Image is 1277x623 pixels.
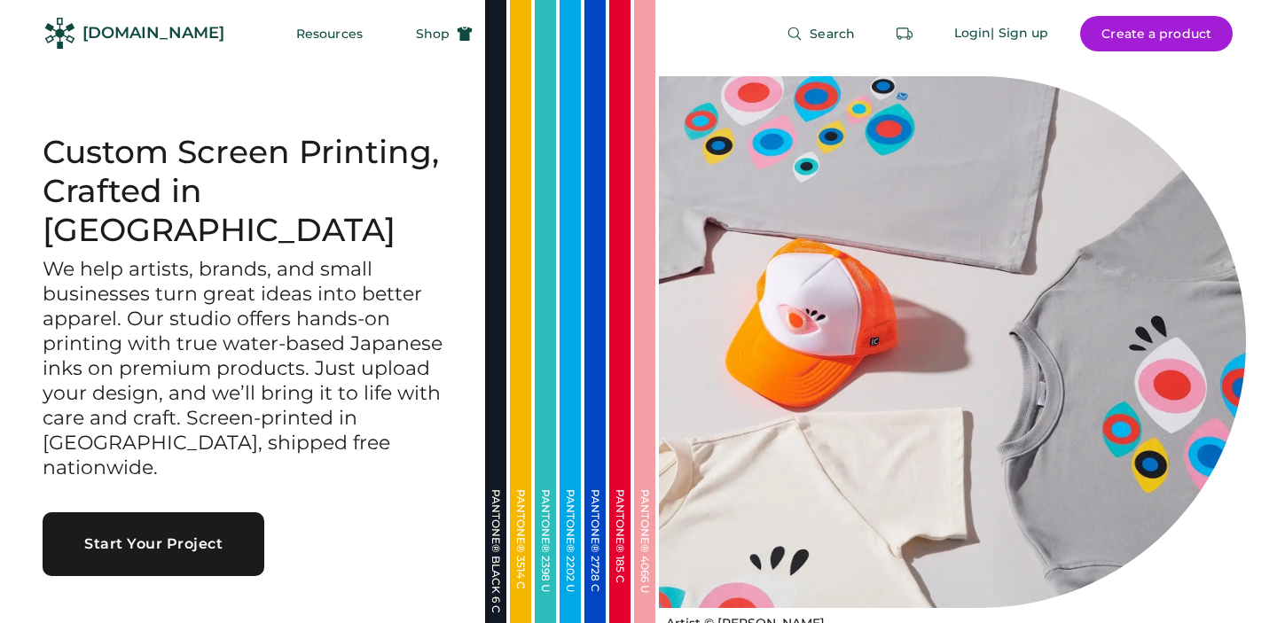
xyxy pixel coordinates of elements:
[1080,16,1233,51] button: Create a product
[43,257,443,479] h3: We help artists, brands, and small businesses turn great ideas into better apparel. Our studio of...
[82,22,224,44] div: [DOMAIN_NAME]
[275,16,384,51] button: Resources
[44,18,75,49] img: Rendered Logo - Screens
[954,25,991,43] div: Login
[43,133,443,250] h1: Custom Screen Printing, Crafted in [GEOGRAPHIC_DATA]
[887,16,922,51] button: Retrieve an order
[416,27,450,40] span: Shop
[395,16,494,51] button: Shop
[765,16,876,51] button: Search
[43,512,264,576] button: Start Your Project
[991,25,1048,43] div: | Sign up
[810,27,855,40] span: Search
